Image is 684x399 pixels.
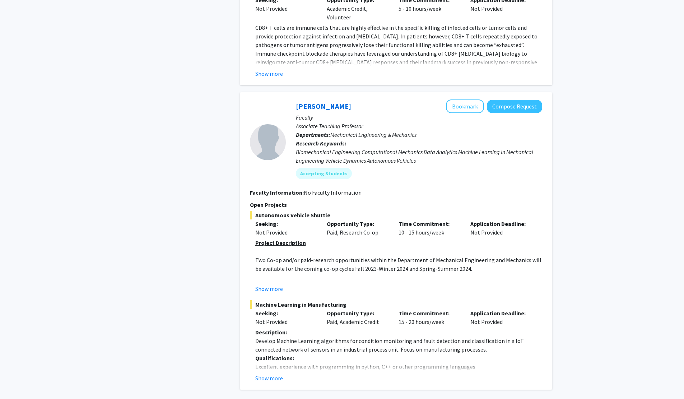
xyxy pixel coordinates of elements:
b: Faculty Information: [250,189,304,196]
b: Research Keywords: [296,140,346,147]
p: Application Deadline: [470,309,531,317]
span: Machine Learning in Manufacturing [250,300,542,309]
div: Not Provided [465,309,537,326]
div: Biomechanical Engineering Computational Mechanics Data Analytics Machine Learning in Mechanical E... [296,148,542,165]
button: Compose Request to Dimitrios Fafalis [487,100,542,113]
p: Time Commitment: [399,309,460,317]
div: Paid, Academic Credit [321,309,393,326]
p: Faculty [296,113,542,122]
mat-chip: Accepting Students [296,168,352,179]
p: Application Deadline: [470,219,531,228]
a: [PERSON_NAME] [296,102,351,111]
span: No Faculty Information [304,189,362,196]
button: Show more [255,284,283,293]
button: Show more [255,374,283,382]
p: Seeking: [255,219,316,228]
span: Mechanical Engineering & Mechanics [330,131,417,138]
div: Paid, Research Co-op [321,219,393,237]
div: 10 - 15 hours/week [393,219,465,237]
p: Excellent experience with programming in python, C++ or other programming languages [255,362,542,371]
p: Open Projects [250,200,542,209]
button: Add Dimitrios Fafalis to Bookmarks [446,99,484,113]
p: Seeking: [255,309,316,317]
div: Not Provided [255,4,316,13]
p: Opportunity Type: [327,309,388,317]
p: Associate Teaching Professor [296,122,542,130]
p: Two Co-op and/or paid-research opportunities within the Department of Mechanical Engineering and ... [255,256,542,273]
span: Autonomous Vehicle Shuttle [250,211,542,219]
div: Not Provided [255,317,316,326]
p: Time Commitment: [399,219,460,228]
div: Not Provided [255,228,316,237]
strong: Description: [255,329,287,336]
button: Show more [255,69,283,78]
strong: Qualifications: [255,354,294,362]
p: Develop Machine Learning algorithms for condition monitoring and fault detection and classificati... [255,337,542,354]
iframe: Chat [5,367,31,394]
div: Not Provided [465,219,537,237]
p: Opportunity Type: [327,219,388,228]
u: Project Description [255,239,306,246]
div: 15 - 20 hours/week [393,309,465,326]
p: CD8+ T cells are immune cells that are highly effective in the specific killing of infected cells... [255,23,542,92]
b: Departments: [296,131,330,138]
